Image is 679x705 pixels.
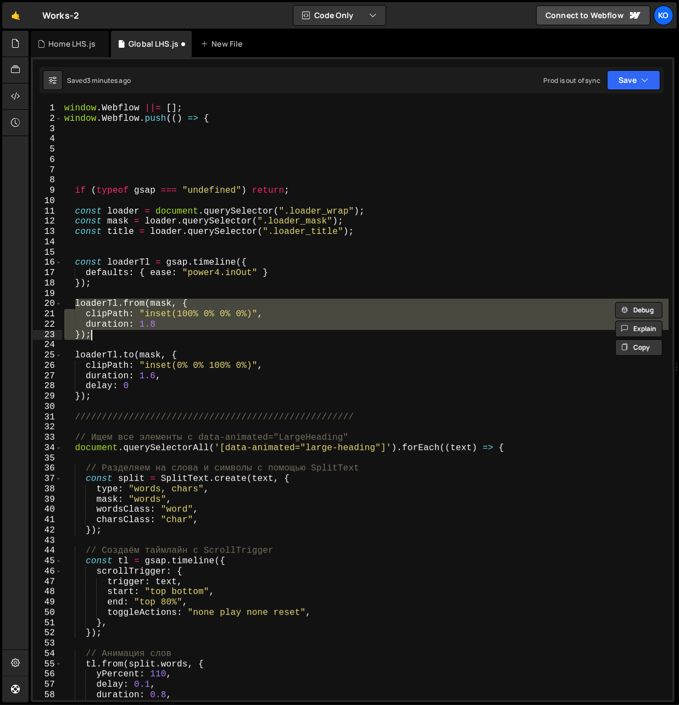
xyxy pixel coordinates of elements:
[615,339,663,356] button: Copy
[33,659,62,670] div: 55
[33,309,62,320] div: 21
[33,495,62,505] div: 39
[33,608,62,618] div: 50
[67,76,131,85] div: Saved
[201,38,247,49] div: New File
[33,412,62,423] div: 31
[33,186,62,196] div: 9
[33,649,62,659] div: 54
[33,680,62,690] div: 57
[129,38,179,49] div: Global LHS.js
[33,463,62,474] div: 36
[33,597,62,608] div: 49
[33,278,62,289] div: 18
[33,320,62,330] div: 22
[33,454,62,464] div: 35
[33,546,62,556] div: 44
[33,567,62,577] div: 46
[42,9,79,22] div: Works-2
[33,587,62,597] div: 48
[615,302,663,318] button: Debug
[654,5,674,25] a: Ko
[33,340,62,350] div: 24
[33,628,62,639] div: 52
[33,268,62,278] div: 17
[33,525,62,536] div: 42
[33,639,62,649] div: 53
[33,402,62,412] div: 30
[33,669,62,680] div: 56
[33,258,62,268] div: 16
[33,165,62,176] div: 7
[33,371,62,382] div: 27
[33,536,62,546] div: 43
[536,5,650,25] a: Connect to Webflow
[33,618,62,629] div: 51
[33,237,62,248] div: 14
[33,350,62,361] div: 25
[33,330,62,340] div: 23
[615,321,663,337] button: Explain
[33,103,62,114] div: 1
[33,474,62,484] div: 37
[33,515,62,525] div: 41
[33,556,62,567] div: 45
[33,124,62,135] div: 3
[2,2,29,29] a: 🤙
[33,299,62,309] div: 20
[33,114,62,124] div: 2
[33,381,62,391] div: 28
[33,361,62,371] div: 26
[33,443,62,454] div: 34
[48,38,96,49] div: Home LHS.js
[33,196,62,206] div: 10
[33,155,62,165] div: 6
[33,422,62,433] div: 32
[33,175,62,186] div: 8
[33,248,62,258] div: 15
[33,690,62,701] div: 58
[33,433,62,443] div: 33
[87,76,131,85] div: 3 minutes ago
[33,577,62,587] div: 47
[543,76,600,85] div: Prod is out of sync
[293,5,386,25] button: Code Only
[33,484,62,495] div: 38
[33,206,62,217] div: 11
[33,134,62,144] div: 4
[33,505,62,515] div: 40
[33,289,62,299] div: 19
[33,391,62,402] div: 29
[607,70,660,90] button: Save
[33,227,62,237] div: 13
[33,144,62,155] div: 5
[33,216,62,227] div: 12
